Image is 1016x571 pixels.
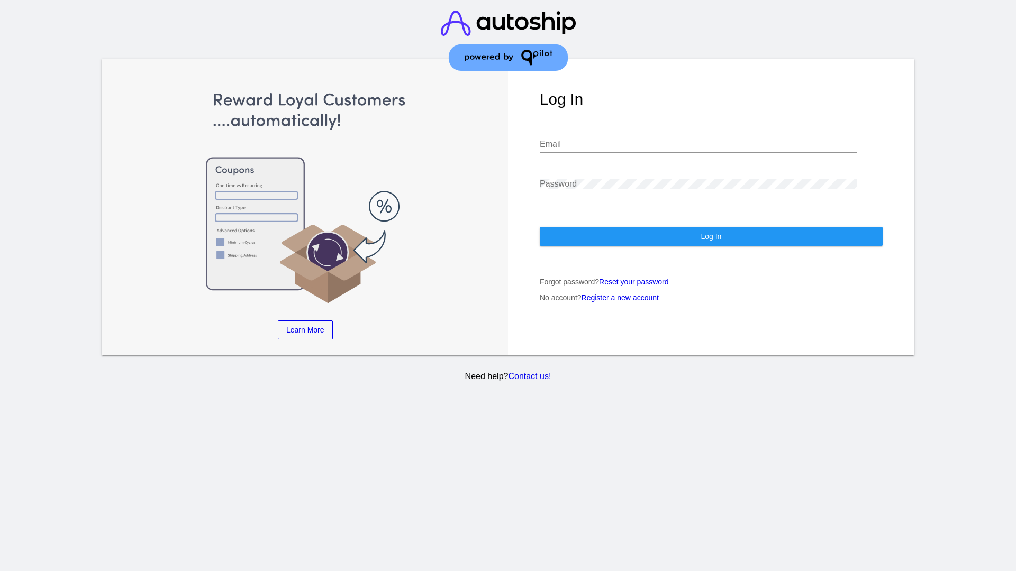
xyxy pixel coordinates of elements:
[582,293,659,302] a: Register a new account
[599,278,669,286] a: Reset your password
[286,326,324,334] span: Learn More
[540,90,883,108] h1: Log In
[508,372,551,381] a: Contact us!
[540,278,883,286] p: Forgot password?
[701,232,721,241] span: Log In
[278,320,333,339] a: Learn More
[134,90,477,305] img: Apply Coupons Automatically to Scheduled Orders with QPilot
[100,372,917,381] p: Need help?
[540,227,883,246] button: Log In
[540,140,857,149] input: Email
[540,293,883,302] p: No account?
